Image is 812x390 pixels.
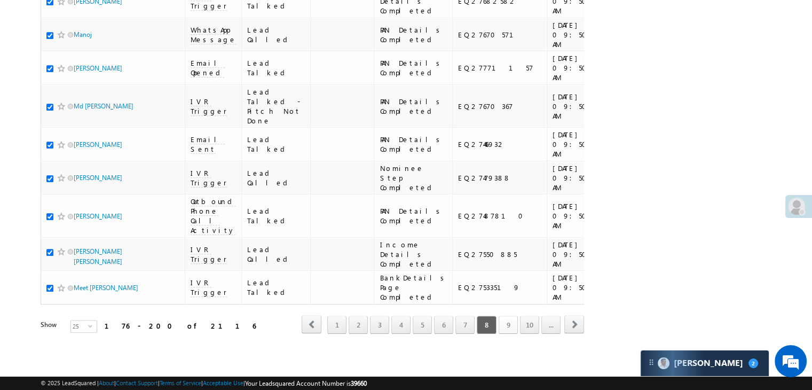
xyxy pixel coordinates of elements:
[88,323,97,328] span: select
[458,63,542,73] div: EQ27771157
[553,163,593,192] div: [DATE] 09:50 AM
[553,240,593,269] div: [DATE] 09:50 AM
[458,102,542,111] div: EQ27670367
[553,130,593,159] div: [DATE] 09:50 AM
[191,25,236,44] span: WhatsApp Message
[553,273,593,302] div: [DATE] 09:50 AM
[191,197,236,235] span: Outbound Phone Call Activity
[74,64,122,72] a: [PERSON_NAME]
[458,211,542,221] div: EQ27487810
[564,315,584,333] span: next
[458,173,542,183] div: EQ27479388
[191,278,227,297] span: IVR Trigger
[477,316,496,334] span: 8
[351,379,367,387] span: 39660
[327,316,346,334] a: 1
[74,247,122,266] a: [PERSON_NAME] [PERSON_NAME]
[14,99,195,297] textarea: Type your message and hit 'Enter'
[380,273,447,302] div: BankDetails Page Completed
[191,135,225,154] span: Email Sent
[647,358,656,366] img: carter-drag
[160,379,201,386] a: Terms of Service
[247,87,306,126] div: Lead Talked - Pitch Not Done
[349,316,368,334] a: 2
[74,102,133,110] a: Md [PERSON_NAME]
[41,320,62,330] div: Show
[553,53,593,82] div: [DATE] 09:50 AM
[302,316,321,333] a: prev
[380,135,447,154] div: PAN Details Completed
[380,240,447,269] div: Income Details Completed
[564,316,584,333] a: next
[455,316,475,334] a: 7
[458,249,542,259] div: EQ27550885
[18,56,45,70] img: d_60004797649_company_0_60004797649
[71,321,88,332] span: 25
[458,283,542,292] div: EQ27533519
[380,97,447,116] div: PAN Details Completed
[640,350,769,377] div: carter-dragCarter[PERSON_NAME]2
[74,141,122,149] a: [PERSON_NAME]
[541,316,561,334] a: ...
[247,58,306,77] div: Lead Talked
[247,135,306,154] div: Lead Talked
[370,316,389,334] a: 3
[391,316,411,334] a: 4
[380,206,447,225] div: PAN Details Completed
[175,5,201,31] div: Minimize live chat window
[247,168,306,188] div: Lead Called
[458,30,542,40] div: EQ27670571
[191,245,227,264] span: IVR Trigger
[302,315,321,333] span: prev
[74,212,122,220] a: [PERSON_NAME]
[553,20,593,49] div: [DATE] 09:50 AM
[74,284,138,292] a: Meet [PERSON_NAME]
[553,92,593,121] div: [DATE] 09:50 AM
[145,307,194,321] em: Start Chat
[74,30,92,38] a: Manoj
[247,206,306,225] div: Lead Talked
[247,245,306,264] div: Lead Called
[191,58,225,77] span: Email Opened
[116,379,158,386] a: Contact Support
[41,378,367,388] span: © 2025 LeadSquared | | | | |
[105,319,256,332] div: 176 - 200 of 2116
[748,358,758,368] span: 2
[553,201,593,230] div: [DATE] 09:50 AM
[203,379,243,386] a: Acceptable Use
[458,139,542,149] div: EQ27446932
[380,58,447,77] div: PAN Details Completed
[380,25,447,44] div: PAN Details Completed
[413,316,432,334] a: 5
[245,379,367,387] span: Your Leadsquared Account Number is
[434,316,453,334] a: 6
[191,97,227,116] span: IVR Trigger
[520,316,539,334] a: 10
[499,316,518,334] a: 9
[247,278,306,297] div: Lead Talked
[99,379,114,386] a: About
[247,25,306,44] div: Lead Called
[56,56,179,70] div: Chat with us now
[191,168,227,188] span: IVR Trigger
[380,163,447,192] div: Nominee Step Completed
[74,174,122,182] a: [PERSON_NAME]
